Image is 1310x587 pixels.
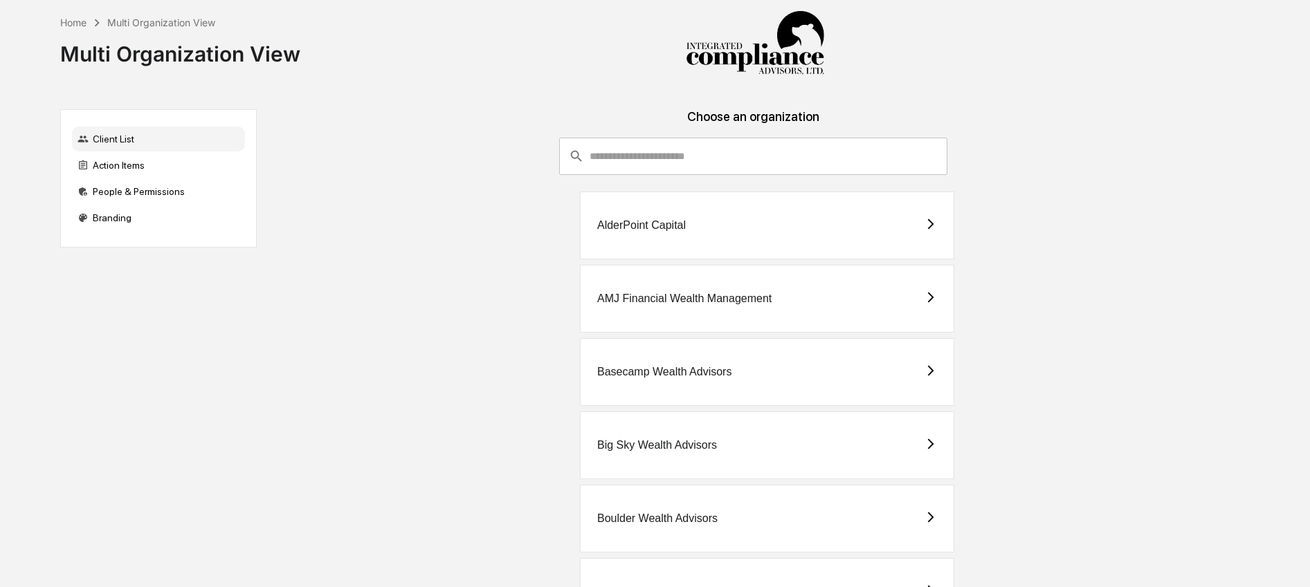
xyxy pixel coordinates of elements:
div: Branding [72,205,245,230]
div: AlderPoint Capital [597,219,686,232]
div: Client List [72,127,245,151]
div: Action Items [72,153,245,178]
div: consultant-dashboard__filter-organizations-search-bar [559,138,947,175]
div: Boulder Wealth Advisors [597,512,718,525]
img: Integrated Compliance Advisors [686,11,824,76]
div: Multi Organization View [60,30,300,66]
div: AMJ Financial Wealth Management [597,292,772,305]
div: Big Sky Wealth Advisors [597,439,717,451]
div: Home [60,17,87,28]
div: Multi Organization View [107,17,215,28]
div: Choose an organization [268,109,1239,138]
div: Basecamp Wealth Advisors [597,366,731,378]
div: People & Permissions [72,179,245,204]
